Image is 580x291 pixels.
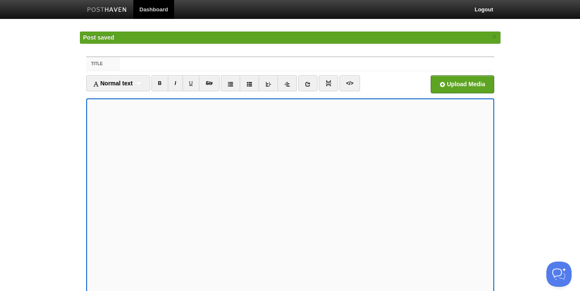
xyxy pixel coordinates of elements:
a: B [151,75,169,91]
a: </> [339,75,360,91]
span: Post saved [83,34,114,41]
span: Normal text [93,80,133,87]
a: I [168,75,183,91]
iframe: Help Scout Beacon - Open [546,262,572,287]
label: Title [86,57,120,71]
img: pagebreak-icon.png [326,80,331,86]
img: Posthaven-bar [87,7,127,13]
a: Str [199,75,220,91]
del: Str [206,80,213,86]
a: × [491,32,498,42]
a: U [183,75,200,91]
